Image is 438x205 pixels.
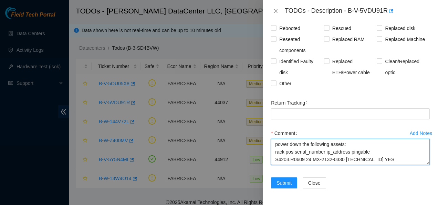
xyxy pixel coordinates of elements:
span: Close [308,179,321,187]
span: Rebooted [277,23,303,34]
span: Replaced Machine [382,34,428,45]
span: Replaced RAM [330,34,367,45]
span: Clean/Replaced optic [382,56,430,78]
span: Submit [277,179,292,187]
label: Return Tracking [271,97,310,108]
span: Reseated components [277,34,324,56]
span: Identified Faulty disk [277,56,324,78]
div: TODOs - Description - B-V-5VDU91R [285,6,430,17]
span: Replaced ETH/Power cable [330,56,377,78]
button: Close [271,8,281,14]
button: Add Notes [409,128,432,139]
textarea: Comment [271,139,430,165]
span: close [273,8,279,14]
label: Comment [271,128,300,139]
div: Add Notes [410,131,432,136]
button: Close [303,177,326,188]
button: Submit [271,177,297,188]
span: Replaced disk [382,23,418,34]
span: Rescued [330,23,354,34]
input: Return Tracking [271,108,430,119]
span: Other [277,78,294,89]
